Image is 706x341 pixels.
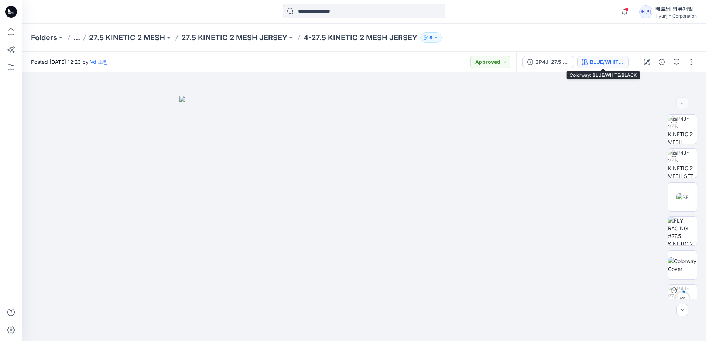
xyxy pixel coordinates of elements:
[31,58,108,66] span: Posted [DATE] 12:23 by
[668,217,697,245] img: FLY RACING #27.5 KINETIC 2 MESH JERSEY (S-2XL) 25.06.26 LAYOUT
[656,56,668,68] button: Details
[181,32,287,43] a: 27.5 KINETIC 2 MESH JERSEY
[668,149,697,178] img: 2P4J-27.5 KINETIC 2 MESH SET
[90,59,108,65] a: Vd 소팀
[676,193,689,201] img: BF
[577,56,629,68] button: BLUE/WHITE/BLACK
[668,285,697,313] img: 2P4J-27.5 KINETIC 2 MESH BLUE/WHITE/BLACK
[674,296,691,302] div: 5 %
[420,32,442,43] button: 8
[429,34,432,42] p: 8
[639,5,652,18] div: 베의
[535,58,569,66] div: 2P4J-27.5 KINETIC 2 MESH
[522,56,574,68] button: 2P4J-27.5 KINETIC 2 MESH
[31,32,57,43] a: Folders
[590,58,624,66] div: BLUE/WHITE/BLACK
[73,32,80,43] button: ...
[668,115,697,144] img: 2P4J-27.5 KINETIC 2 MESH JERSEY
[655,13,697,19] div: Hyunjin Corporation
[668,257,697,273] img: Colorway Cover
[304,32,417,43] p: 4-27.5 KINETIC 2 MESH JERSEY
[655,4,697,13] div: 베트남 의류개발
[179,96,549,341] img: eyJhbGciOiJIUzI1NiIsImtpZCI6IjAiLCJzbHQiOiJzZXMiLCJ0eXAiOiJKV1QifQ.eyJkYXRhIjp7InR5cGUiOiJzdG9yYW...
[89,32,165,43] a: 27.5 KINETIC 2 MESH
